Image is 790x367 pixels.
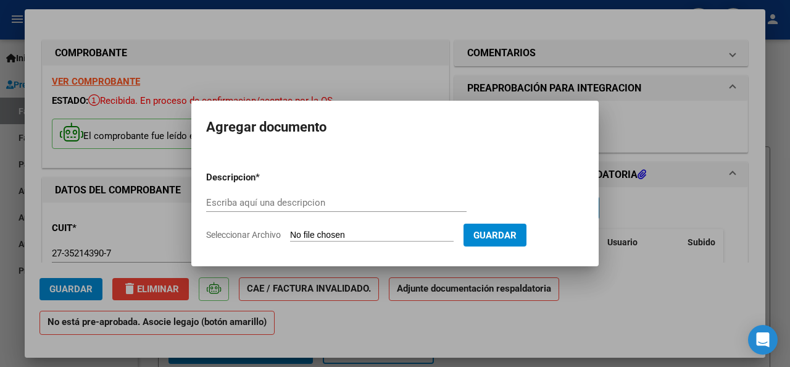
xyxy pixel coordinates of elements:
[464,224,526,247] button: Guardar
[206,116,584,139] h2: Agregar documento
[206,171,320,185] p: Descripcion
[206,230,281,240] span: Seleccionar Archivo
[473,230,517,241] span: Guardar
[748,325,778,355] div: Open Intercom Messenger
